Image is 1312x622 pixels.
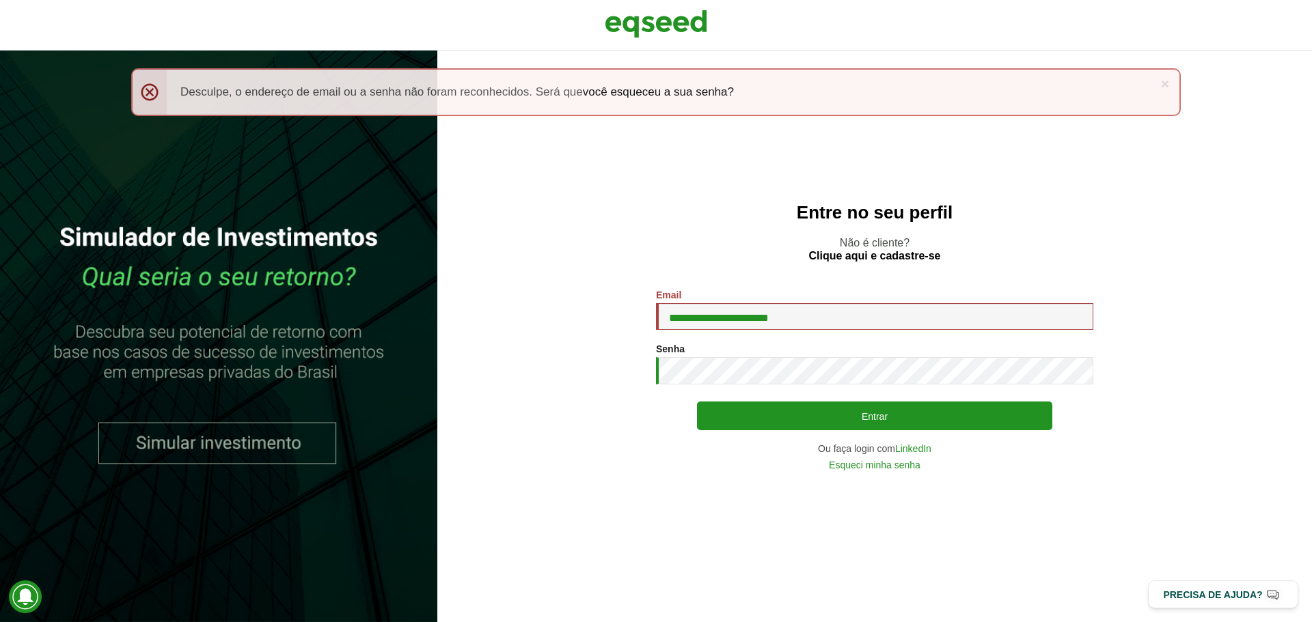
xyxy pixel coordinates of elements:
[583,86,734,98] a: você esqueceu a sua senha?
[829,460,920,470] a: Esqueci minha senha
[809,251,941,261] a: Clique aqui e cadastre-se
[605,7,707,41] img: EqSeed Logo
[131,68,1181,116] div: Desculpe, o endereço de email ou a senha não foram reconhecidos. Será que
[895,444,931,453] a: LinkedIn
[1161,76,1169,91] a: ×
[656,444,1093,453] div: Ou faça login com
[656,290,681,300] label: Email
[465,203,1285,223] h2: Entre no seu perfil
[465,236,1285,262] p: Não é cliente?
[656,344,685,354] label: Senha
[697,401,1052,430] button: Entrar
